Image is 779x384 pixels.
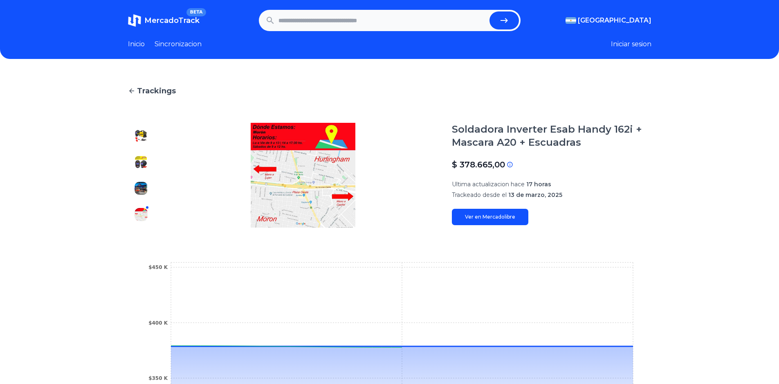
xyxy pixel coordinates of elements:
[148,320,168,326] tspan: $400 K
[566,17,576,24] img: Argentina
[452,159,505,170] p: $ 378.665,00
[135,182,148,195] img: Soldadora Inverter Esab Handy 162i + Mascara A20 + Escuadras
[452,191,507,199] span: Trackeado desde el
[135,129,148,142] img: Soldadora Inverter Esab Handy 162i + Mascara A20 + Escuadras
[137,85,176,97] span: Trackings
[526,181,551,188] span: 17 horas
[155,39,202,49] a: Sincronizacion
[186,8,206,16] span: BETA
[128,14,141,27] img: MercadoTrack
[148,375,168,381] tspan: $350 K
[135,208,148,221] img: Soldadora Inverter Esab Handy 162i + Mascara A20 + Escuadras
[508,191,562,199] span: 13 de marzo, 2025
[128,14,200,27] a: MercadoTrackBETA
[144,16,200,25] span: MercadoTrack
[452,209,528,225] a: Ver en Mercadolibre
[128,85,651,97] a: Trackings
[128,39,145,49] a: Inicio
[566,16,651,25] button: [GEOGRAPHIC_DATA]
[148,264,168,270] tspan: $450 K
[452,123,651,149] h1: Soldadora Inverter Esab Handy 162i + Mascara A20 + Escuadras
[135,156,148,169] img: Soldadora Inverter Esab Handy 162i + Mascara A20 + Escuadras
[611,39,651,49] button: Iniciar sesion
[171,123,436,228] img: Soldadora Inverter Esab Handy 162i + Mascara A20 + Escuadras
[452,181,525,188] span: Ultima actualizacion hace
[578,16,651,25] span: [GEOGRAPHIC_DATA]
